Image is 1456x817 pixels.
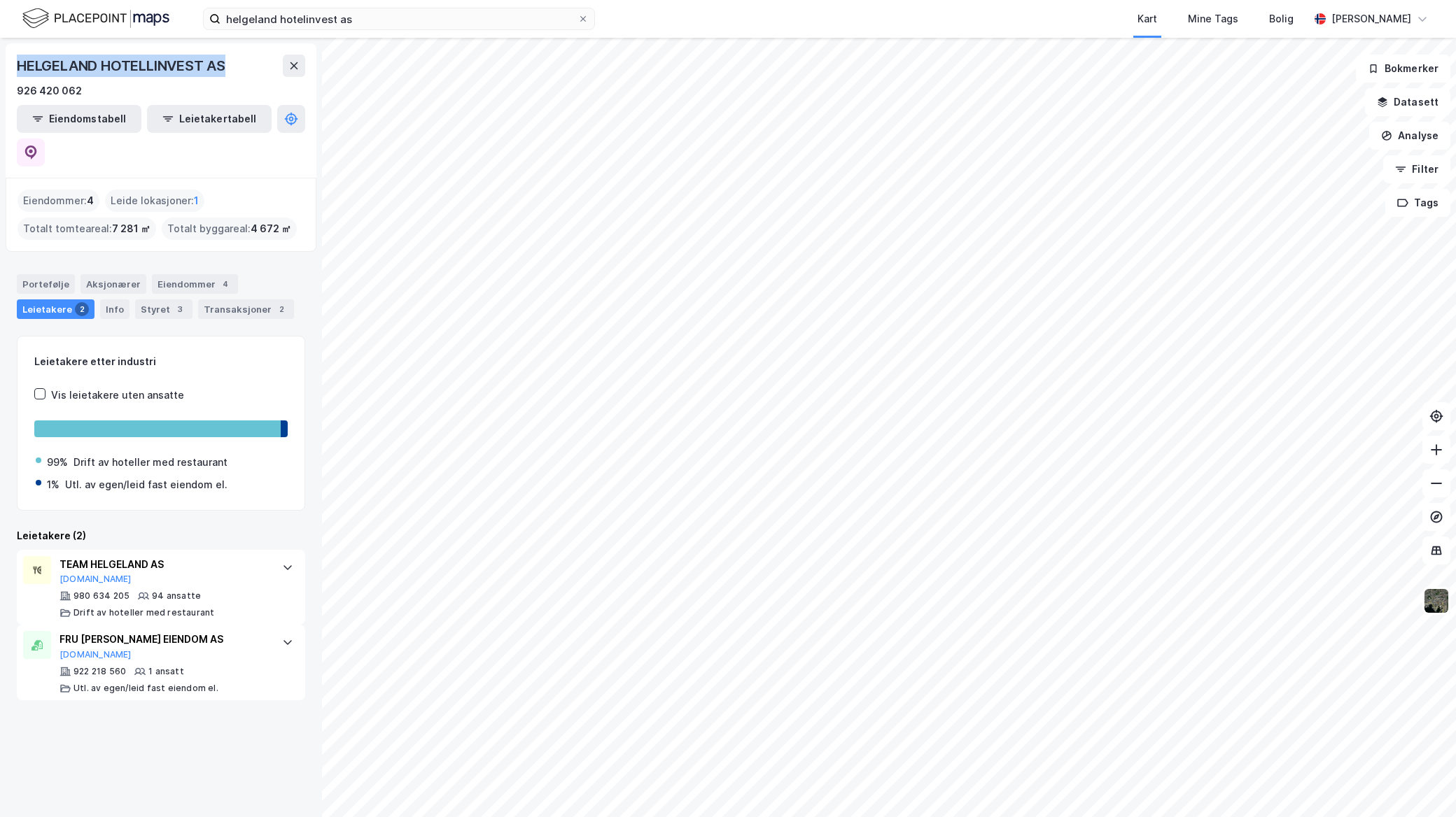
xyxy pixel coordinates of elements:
button: [DOMAIN_NAME] [59,574,132,585]
input: Søk på adresse, matrikkel, gårdeiere, leietakere eller personer [220,8,577,29]
div: 926 420 062 [17,83,82,99]
div: Aksjonærer [80,274,146,294]
div: Info [100,299,129,319]
button: Bokmerker [1356,55,1450,83]
div: Leietakere (2) [17,527,305,544]
button: [DOMAIN_NAME] [59,649,132,660]
span: 7 281 ㎡ [112,220,150,237]
span: 4 [87,192,94,209]
div: Bolig [1269,10,1294,27]
div: Eiendommer : [17,190,99,212]
span: 4 672 ㎡ [251,220,291,237]
div: 1% [47,476,59,493]
div: Transaksjoner [198,299,294,319]
div: FRU [PERSON_NAME] EIENDOM AS [59,631,268,648]
div: Mine Tags [1188,10,1238,27]
div: 94 ansatte [152,590,201,602]
div: Utl. av egen/leid fast eiendom el. [65,476,227,493]
div: Totalt tomteareal : [17,218,156,240]
div: 922 218 560 [73,666,126,677]
iframe: Chat Widget [1386,750,1456,817]
img: logo.f888ab2527a4732fd821a326f86c7f29.svg [22,6,169,31]
div: Drift av hoteller med restaurant [73,607,214,618]
div: Leietakere [17,299,94,319]
div: Portefølje [17,274,75,294]
div: 3 [173,302,187,316]
div: [PERSON_NAME] [1331,10,1411,27]
button: Eiendomstabell [17,105,141,133]
div: Totalt byggareal : [162,218,297,240]
span: 1 [194,192,199,209]
button: Datasett [1365,88,1450,116]
button: Filter [1383,155,1450,183]
div: Leietakere etter industri [34,353,288,370]
button: Analyse [1369,122,1450,150]
div: Eiendommer [152,274,238,294]
div: 2 [75,302,89,316]
button: Tags [1385,189,1450,217]
img: 9k= [1423,588,1450,614]
div: 4 [218,277,232,291]
div: 980 634 205 [73,590,129,602]
div: Kart [1137,10,1157,27]
div: Drift av hoteller med restaurant [73,454,227,471]
div: Vis leietakere uten ansatte [51,387,184,404]
div: 1 ansatt [148,666,184,677]
div: Leide lokasjoner : [105,190,204,212]
div: Kontrollprogram for chat [1386,750,1456,817]
div: TEAM HELGELAND AS [59,556,268,573]
div: Styret [135,299,192,319]
div: 99% [47,454,68,471]
div: 2 [274,302,288,316]
div: HELGELAND HOTELLINVEST AS [17,55,228,77]
button: Leietakertabell [147,105,272,133]
div: Utl. av egen/leid fast eiendom el. [73,683,218,694]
